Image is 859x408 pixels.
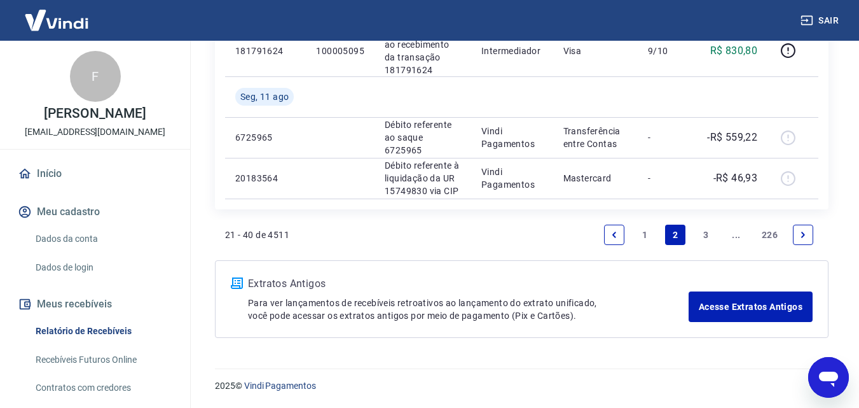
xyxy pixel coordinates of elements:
[31,318,175,344] a: Relatório de Recebíveis
[481,45,543,57] p: Intermediador
[665,225,685,245] a: Page 2 is your current page
[689,292,813,322] a: Acesse Extratos Antigos
[648,172,685,185] p: -
[696,225,716,245] a: Page 3
[757,225,783,245] a: Page 226
[31,375,175,401] a: Contratos com credores
[225,229,289,241] p: 21 - 40 de 4511
[648,45,685,57] p: 9/10
[215,379,828,393] p: 2025 ©
[15,160,175,188] a: Início
[563,45,628,57] p: Visa
[244,381,316,391] a: Vindi Pagamentos
[707,130,757,145] p: -R$ 559,22
[648,131,685,144] p: -
[481,125,543,150] p: Vindi Pagamentos
[604,225,624,245] a: Previous page
[15,198,175,226] button: Meu cadastro
[798,9,844,32] button: Sair
[808,357,849,398] iframe: Botão para abrir a janela de mensagens
[240,90,289,103] span: Seg, 11 ago
[563,125,628,150] p: Transferência entre Contas
[316,45,364,57] p: 100005095
[31,255,175,281] a: Dados de login
[15,1,98,39] img: Vindi
[248,297,689,322] p: Para ver lançamentos de recebíveis retroativos ao lançamento do extrato unificado, você pode aces...
[31,226,175,252] a: Dados da conta
[70,51,121,102] div: F
[15,290,175,318] button: Meus recebíveis
[726,225,746,245] a: Jump forward
[385,159,461,197] p: Débito referente à liquidação da UR 15749830 via CIP
[793,225,813,245] a: Next page
[713,171,758,186] p: -R$ 46,93
[235,131,296,144] p: 6725965
[563,172,628,185] p: Mastercard
[25,125,165,139] p: [EMAIL_ADDRESS][DOMAIN_NAME]
[235,45,296,57] p: 181791624
[599,220,818,250] ul: Pagination
[231,278,243,289] img: ícone
[481,165,543,191] p: Vindi Pagamentos
[31,347,175,373] a: Recebíveis Futuros Online
[44,107,146,120] p: [PERSON_NAME]
[710,43,758,59] p: R$ 830,80
[248,276,689,292] p: Extratos Antigos
[635,225,655,245] a: Page 1
[385,118,461,157] p: Débito referente ao saque 6725965
[385,25,461,76] p: Crédito referente ao recebimento da transação 181791624
[235,172,296,185] p: 20183564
